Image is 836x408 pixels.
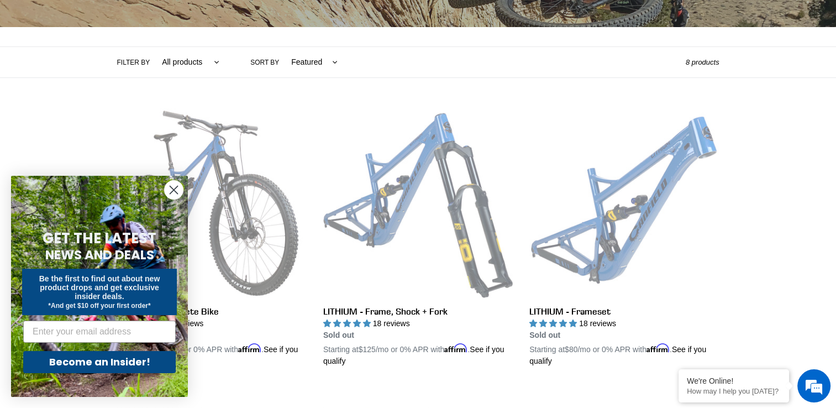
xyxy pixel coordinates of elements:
[164,180,183,200] button: Close dialog
[687,387,781,395] p: How may I help you today?
[23,351,176,373] button: Become an Insider!
[250,57,279,67] label: Sort by
[687,376,781,385] div: We're Online!
[117,57,150,67] label: Filter by
[45,246,154,264] span: NEWS AND DEALS
[686,58,719,66] span: 8 products
[23,321,176,343] input: Enter your email address
[43,228,156,248] span: GET THE LATEST
[39,274,160,301] span: Be the first to find out about new product drops and get exclusive insider deals.
[48,302,150,310] span: *And get $10 off your first order*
